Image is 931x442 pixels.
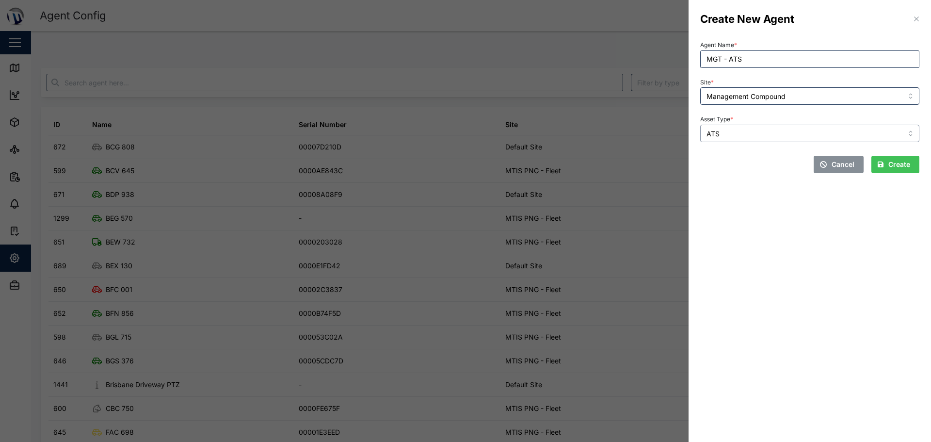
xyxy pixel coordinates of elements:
[814,156,864,173] button: Cancel
[832,156,854,173] span: Cancel
[700,87,919,105] input: Choose a site
[871,156,919,173] button: Create
[700,125,919,142] input: Choose an asset type
[700,116,733,123] label: Asset Type
[700,12,794,27] h3: Create New Agent
[700,79,714,86] label: Site
[700,42,737,49] label: Agent Name
[888,156,910,173] span: Create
